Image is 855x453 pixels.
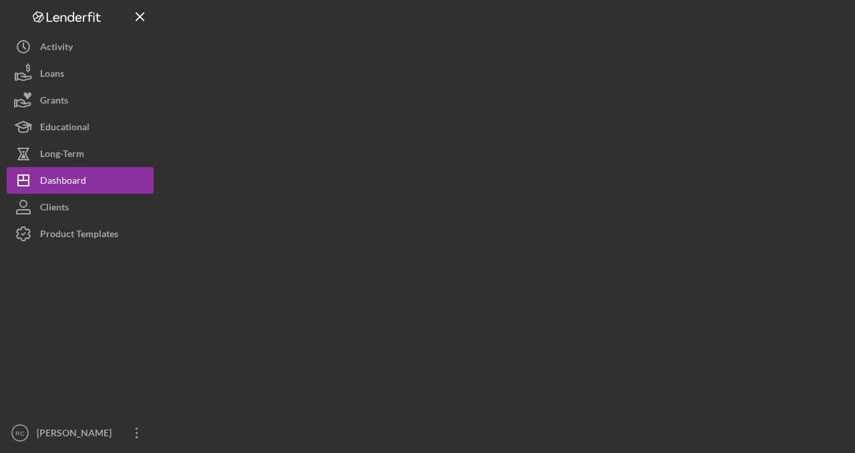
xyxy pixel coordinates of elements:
[40,167,86,197] div: Dashboard
[7,87,154,114] button: Grants
[33,420,120,450] div: [PERSON_NAME]
[7,33,154,60] button: Activity
[7,194,154,220] button: Clients
[40,33,73,63] div: Activity
[7,60,154,87] button: Loans
[40,60,64,90] div: Loans
[7,114,154,140] button: Educational
[40,87,68,117] div: Grants
[40,140,84,170] div: Long-Term
[7,140,154,167] button: Long-Term
[40,220,118,251] div: Product Templates
[40,194,69,224] div: Clients
[40,114,90,144] div: Educational
[7,420,154,446] button: RC[PERSON_NAME]
[7,220,154,247] button: Product Templates
[15,430,25,437] text: RC
[7,167,154,194] button: Dashboard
